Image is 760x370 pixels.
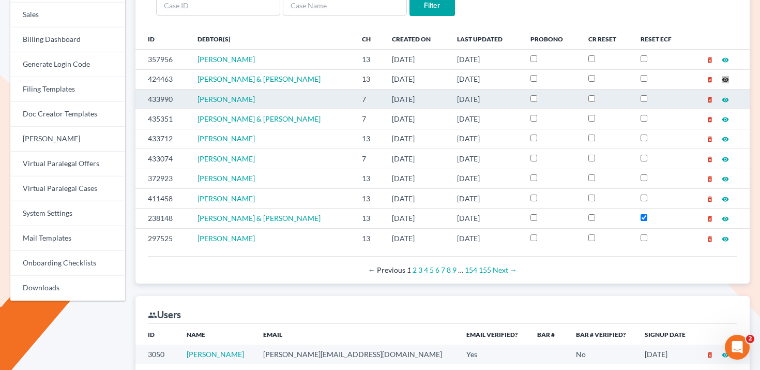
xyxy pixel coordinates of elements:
td: [DATE] [384,69,449,89]
td: 411458 [135,188,189,208]
td: [DATE] [449,188,522,208]
td: 7 [354,89,384,109]
div: Pagination [156,265,729,275]
td: 13 [354,69,384,89]
td: [DATE] [636,345,696,364]
a: Virtual Paralegal Offers [10,152,125,176]
span: [PERSON_NAME] [197,55,255,64]
a: Page 154 [465,265,477,274]
a: Billing Dashboard [10,27,125,52]
i: delete_forever [706,351,713,359]
a: Downloads [10,276,125,301]
td: [DATE] [449,149,522,169]
td: [DATE] [384,188,449,208]
a: delete_forever [706,134,713,143]
a: [PERSON_NAME] & [PERSON_NAME] [197,75,321,83]
a: visibility [722,154,729,163]
th: Bar # [529,324,568,345]
a: Page 4 [424,265,428,274]
a: Page 155 [479,265,491,274]
a: Page 7 [441,265,445,274]
td: [PERSON_NAME][EMAIL_ADDRESS][DOMAIN_NAME] [255,345,458,364]
i: delete_forever [706,56,713,64]
td: 357956 [135,50,189,69]
td: [DATE] [449,209,522,228]
a: delete_forever [706,55,713,64]
a: visibility [722,350,729,359]
a: [PERSON_NAME] [197,154,255,163]
a: delete_forever [706,194,713,203]
i: delete_forever [706,156,713,163]
th: ID [135,28,189,49]
td: [DATE] [384,129,449,149]
td: [DATE] [449,228,522,248]
td: 13 [354,129,384,149]
th: Email [255,324,458,345]
td: [DATE] [449,69,522,89]
a: visibility [722,214,729,223]
td: 13 [354,188,384,208]
td: 372923 [135,169,189,188]
td: 238148 [135,209,189,228]
i: visibility [722,235,729,243]
td: 424463 [135,69,189,89]
em: Page 1 [407,265,411,274]
a: delete_forever [706,174,713,183]
a: Filing Templates [10,77,125,102]
td: [DATE] [449,89,522,109]
a: [PERSON_NAME] [187,350,244,359]
i: delete_forever [706,215,713,223]
td: [DATE] [384,169,449,188]
i: delete_forever [706,136,713,143]
a: delete_forever [706,95,713,103]
td: 3050 [135,345,178,364]
i: visibility [722,56,729,64]
td: 13 [354,228,384,248]
a: [PERSON_NAME] [197,134,255,143]
td: 13 [354,209,384,228]
td: [DATE] [449,109,522,129]
a: Page 3 [418,265,422,274]
td: [DATE] [449,50,522,69]
i: visibility [722,175,729,183]
a: visibility [722,194,729,203]
span: [PERSON_NAME] & [PERSON_NAME] [197,114,321,123]
a: [PERSON_NAME] [197,194,255,203]
th: ProBono [522,28,580,49]
span: 2 [746,335,754,343]
td: 13 [354,50,384,69]
td: 7 [354,149,384,169]
a: [PERSON_NAME] [197,95,255,103]
a: Onboarding Checklists [10,251,125,276]
a: Virtual Paralegal Cases [10,176,125,201]
td: 435351 [135,109,189,129]
a: Page 9 [452,265,457,274]
a: [PERSON_NAME] & [PERSON_NAME] [197,214,321,223]
i: delete_forever [706,96,713,103]
td: [DATE] [384,89,449,109]
a: visibility [722,174,729,183]
a: [PERSON_NAME] [197,174,255,183]
th: Last Updated [449,28,522,49]
th: CR Reset [580,28,632,49]
td: [DATE] [449,169,522,188]
td: [DATE] [384,149,449,169]
a: delete_forever [706,75,713,83]
a: delete_forever [706,350,713,359]
td: Yes [458,345,528,364]
td: 433712 [135,129,189,149]
td: [DATE] [384,109,449,129]
a: Page 5 [430,265,434,274]
i: visibility [722,136,729,143]
span: Previous page [368,265,405,274]
td: No [568,345,636,364]
td: 433074 [135,149,189,169]
a: visibility [722,55,729,64]
i: visibility [722,156,729,163]
a: visibility [722,134,729,143]
a: [PERSON_NAME] [197,234,255,243]
th: Ch [354,28,384,49]
td: [DATE] [384,50,449,69]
